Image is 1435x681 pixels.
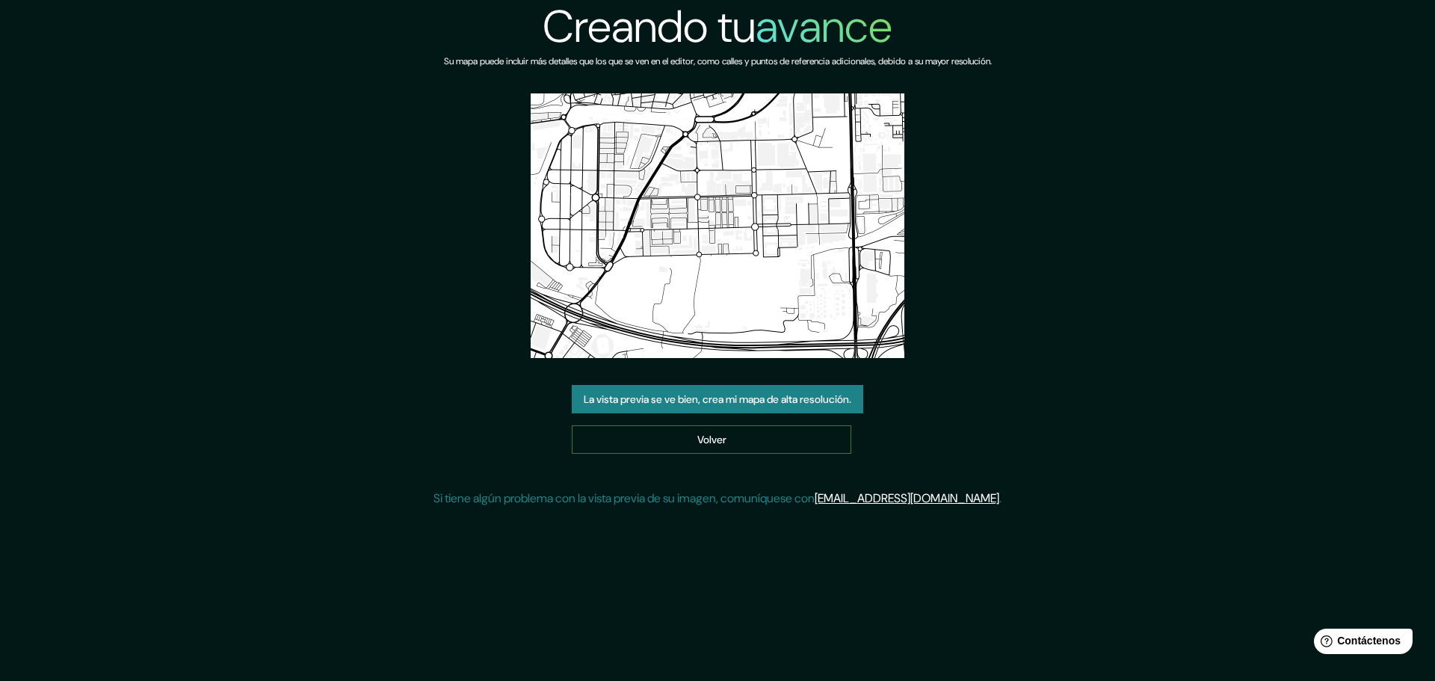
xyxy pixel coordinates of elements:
[584,392,851,406] font: La vista previa se ve bien, crea mi mapa de alta resolución.
[572,425,851,454] a: Volver
[815,490,999,506] a: [EMAIL_ADDRESS][DOMAIN_NAME]
[697,433,726,446] font: Volver
[572,385,863,413] button: La vista previa se ve bien, crea mi mapa de alta resolución.
[433,490,815,506] font: Si tiene algún problema con la vista previa de su imagen, comuníquese con
[1302,623,1419,665] iframe: Lanzador de widgets de ayuda
[531,93,904,358] img: vista previa del mapa creado
[999,490,1002,506] font: .
[444,55,992,67] font: Su mapa puede incluir más detalles que los que se ven en el editor, como calles y puntos de refer...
